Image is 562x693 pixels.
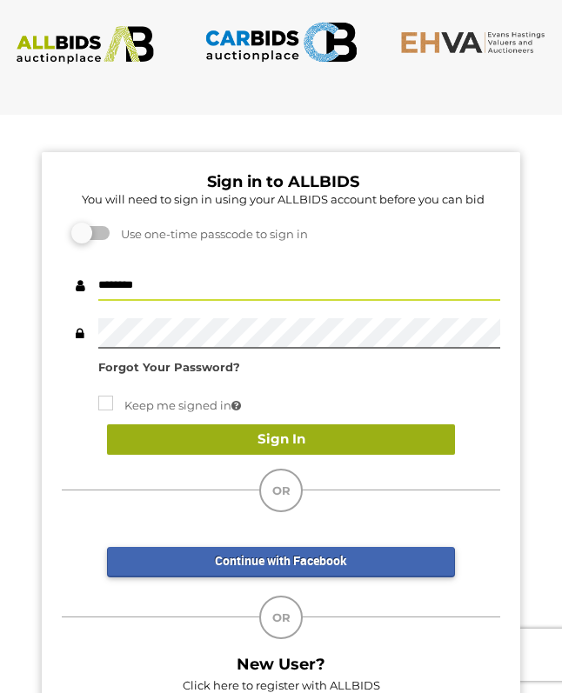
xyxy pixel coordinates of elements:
div: OR [259,469,303,512]
span: Use one-time passcode to sign in [112,227,308,241]
label: Keep me signed in [98,396,241,416]
img: EHVA.com.au [400,30,553,54]
div: OR [259,596,303,639]
a: Continue with Facebook [107,547,455,577]
b: Sign in to ALLBIDS [207,172,359,191]
img: CARBIDS.com.au [204,17,358,67]
a: Forgot Your Password? [98,360,240,374]
button: Sign In [107,424,455,455]
b: New User? [237,655,325,674]
a: Click here to register with ALLBIDS [183,678,380,692]
img: ALLBIDS.com.au [9,26,162,64]
h5: You will need to sign in using your ALLBIDS account before you can bid [66,193,500,205]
